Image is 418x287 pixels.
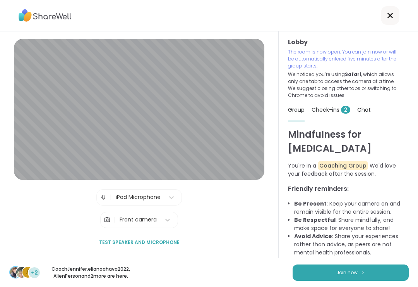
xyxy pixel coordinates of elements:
[31,269,38,277] span: +2
[96,234,183,251] button: Test speaker and microphone
[114,212,116,228] span: |
[288,184,409,194] h3: Friendly reminders:
[100,190,107,205] img: Microphone
[10,267,21,278] img: CoachJennifer
[294,216,336,224] b: Be Respectful
[16,267,27,278] img: elianaahava2022
[294,216,409,232] li: : Share mindfully, and make space for everyone to share!
[294,200,327,207] b: Be Present
[288,48,399,69] p: The room is now open. You can join now or will be automatically entered five minutes after the gr...
[110,190,112,205] span: |
[120,216,157,224] div: Front camera
[104,212,111,228] img: Camera
[288,162,409,178] p: You're in a We'd love your feedback after the session.
[336,269,358,276] span: Join now
[288,38,409,47] h3: Lobby
[294,200,409,216] li: : Keep your camera on and remain visible for the entire session.
[294,232,332,240] b: Avoid Advice
[116,193,161,201] div: iPad Microphone
[99,239,180,246] span: Test speaker and microphone
[361,270,365,275] img: ShareWell Logomark
[312,106,350,114] span: Check-ins
[19,7,72,24] img: ShareWell Logo
[318,161,368,170] span: Coaching Group
[341,106,350,114] span: 2
[26,267,30,277] span: A
[293,265,409,281] button: Join now
[288,106,305,114] span: Group
[345,71,361,78] b: Safari
[47,266,134,280] p: CoachJennifer , elianaahava2022 , AlienPerson and 2 more are here.
[294,232,409,257] li: : Share your experiences rather than advice, as peers are not mental health professionals.
[357,106,371,114] span: Chat
[288,128,409,156] h1: Mindfulness for [MEDICAL_DATA]
[288,71,399,99] p: We noticed you’re using , which allows only one tab to access the camera at a time. We suggest cl...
